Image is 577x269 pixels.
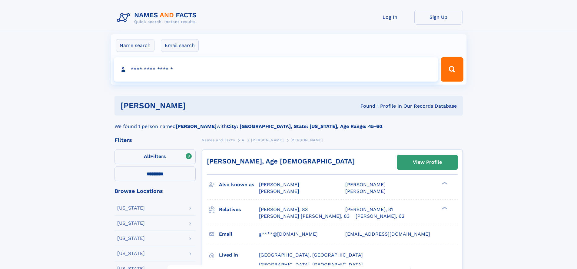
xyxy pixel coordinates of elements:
[202,136,235,144] a: Names and Facts
[397,155,457,170] a: View Profile
[114,116,463,130] div: We found 1 person named with .
[114,137,196,143] div: Filters
[242,136,244,144] a: A
[117,251,145,256] div: [US_STATE]
[219,180,259,190] h3: Also known as
[114,10,202,26] img: Logo Names and Facts
[114,150,196,164] label: Filters
[356,213,404,220] a: [PERSON_NAME], 62
[413,155,442,169] div: View Profile
[273,103,457,109] div: Found 1 Profile In Our Records Database
[259,262,363,267] span: [GEOGRAPHIC_DATA], [GEOGRAPHIC_DATA]
[414,10,463,25] a: Sign Up
[259,188,299,194] span: [PERSON_NAME]
[121,102,273,109] h1: [PERSON_NAME]
[259,252,363,258] span: [GEOGRAPHIC_DATA], [GEOGRAPHIC_DATA]
[114,188,196,194] div: Browse Locations
[114,57,438,82] input: search input
[219,229,259,239] h3: Email
[176,123,217,129] b: [PERSON_NAME]
[259,213,350,220] a: [PERSON_NAME] [PERSON_NAME], 83
[345,188,386,194] span: [PERSON_NAME]
[116,39,154,52] label: Name search
[242,138,244,142] span: A
[251,136,284,144] a: [PERSON_NAME]
[227,123,382,129] b: City: [GEOGRAPHIC_DATA], State: [US_STATE], Age Range: 45-60
[440,206,448,210] div: ❯
[345,206,393,213] a: [PERSON_NAME], 31
[161,39,199,52] label: Email search
[219,250,259,260] h3: Lived in
[345,182,386,187] span: [PERSON_NAME]
[259,206,308,213] a: [PERSON_NAME], 83
[144,153,150,159] span: All
[117,236,145,241] div: [US_STATE]
[441,57,463,82] button: Search Button
[345,231,430,237] span: [EMAIL_ADDRESS][DOMAIN_NAME]
[251,138,284,142] span: [PERSON_NAME]
[259,182,299,187] span: [PERSON_NAME]
[117,206,145,210] div: [US_STATE]
[290,138,323,142] span: [PERSON_NAME]
[366,10,414,25] a: Log In
[440,181,448,185] div: ❯
[219,204,259,215] h3: Relatives
[117,221,145,226] div: [US_STATE]
[207,157,355,165] a: [PERSON_NAME], Age [DEMOGRAPHIC_DATA]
